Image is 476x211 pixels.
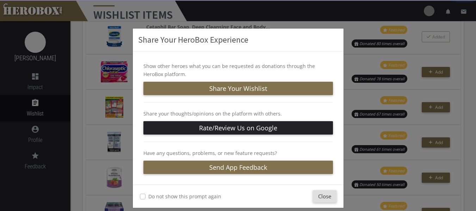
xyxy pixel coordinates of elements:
p: Show other heroes what you can be requested as donations through the HeroBox platform. [143,62,333,78]
label: Do not show this prompt again [148,192,221,200]
button: Close [313,190,336,203]
button: Share Your Wishlist [143,82,333,95]
p: Have any questions, problems, or new feature requests? [143,149,333,157]
p: Share your thoughts/opinions on the platform with others. [143,110,333,118]
a: Send App Feedback [143,161,333,174]
a: Rate/Review Us on Google [143,121,333,135]
h3: Share Your HeroBox Experience [138,34,338,46]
